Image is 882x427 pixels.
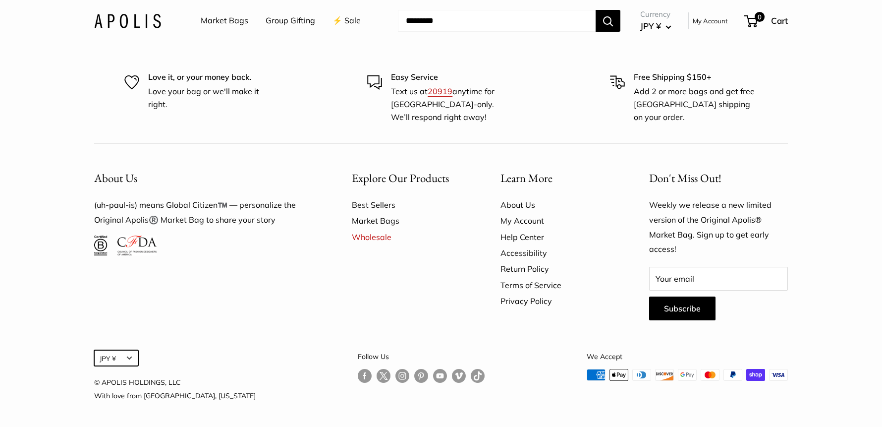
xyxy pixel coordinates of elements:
[352,171,449,185] span: Explore Our Products
[428,86,452,96] a: 20919
[634,71,758,84] p: Free Shipping $150+
[94,376,256,402] p: © APOLIS HOLDINGS, LLC With love from [GEOGRAPHIC_DATA], [US_STATE]
[266,13,315,28] a: Group Gifting
[596,10,620,32] button: Search
[94,236,108,255] img: Certified B Corporation
[352,213,466,229] a: Market Bags
[649,198,788,257] p: Weekly we release a new limited version of the Original Apolis® Market Bag. Sign up to get early ...
[500,245,614,261] a: Accessibility
[94,171,137,185] span: About Us
[148,85,272,111] p: Love your bag or we'll make it right.
[391,71,515,84] p: Easy Service
[745,13,788,29] a: 0 Cart
[634,85,758,123] p: Add 2 or more bags and get free [GEOGRAPHIC_DATA] shipping on your order.
[452,369,466,383] a: Follow us on Vimeo
[500,293,614,309] a: Privacy Policy
[94,198,317,228] p: (uh-paul-is) means Global Citizen™️ — personalize the Original Apolis®️ Market Bag to share your ...
[352,169,466,188] button: Explore Our Products
[649,169,788,188] p: Don't Miss Out!
[755,12,765,22] span: 0
[148,71,272,84] p: Love it, or your money back.
[500,169,614,188] button: Learn More
[471,369,485,383] a: Follow us on Tumblr
[332,13,361,28] a: ⚡️ Sale
[433,369,447,383] a: Follow us on YouTube
[395,369,409,383] a: Follow us on Instagram
[500,229,614,245] a: Help Center
[771,15,788,26] span: Cart
[377,369,390,387] a: Follow us on Twitter
[500,277,614,293] a: Terms of Service
[358,350,485,363] p: Follow Us
[587,350,788,363] p: We Accept
[391,85,515,123] p: Text us at anytime for [GEOGRAPHIC_DATA]-only. We’ll respond right away!
[94,350,138,366] button: JPY ¥
[500,197,614,213] a: About Us
[500,171,552,185] span: Learn More
[352,197,466,213] a: Best Sellers
[94,169,317,188] button: About Us
[640,7,671,21] span: Currency
[117,236,157,255] img: Council of Fashion Designers of America Member
[640,18,671,34] button: JPY ¥
[649,297,716,320] button: Subscribe
[500,261,614,277] a: Return Policy
[640,21,661,31] span: JPY ¥
[500,213,614,229] a: My Account
[358,369,372,383] a: Follow us on Facebook
[414,369,428,383] a: Follow us on Pinterest
[398,10,596,32] input: Search...
[693,15,728,27] a: My Account
[94,13,161,28] img: Apolis
[201,13,248,28] a: Market Bags
[352,229,466,245] a: Wholesale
